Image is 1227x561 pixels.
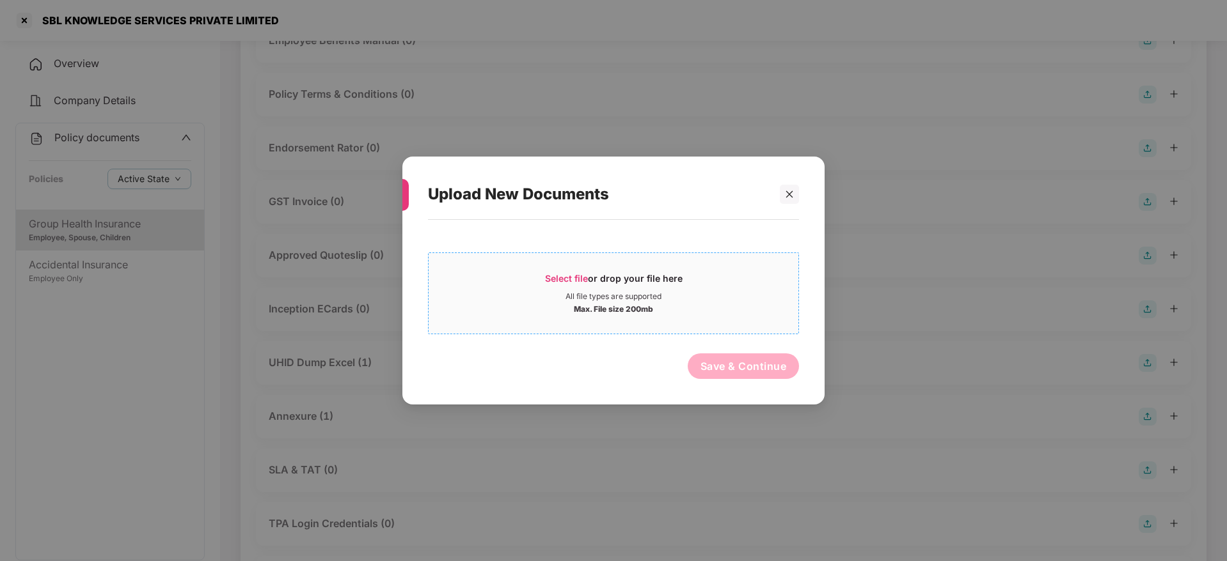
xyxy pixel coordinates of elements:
[566,291,661,302] div: All file types are supported
[545,273,588,284] span: Select file
[688,353,800,379] button: Save & Continue
[785,190,794,199] span: close
[574,302,653,314] div: Max. File size 200mb
[429,263,798,324] span: Select fileor drop your file hereAll file types are supportedMax. File size 200mb
[545,272,683,291] div: or drop your file here
[428,169,768,219] div: Upload New Documents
